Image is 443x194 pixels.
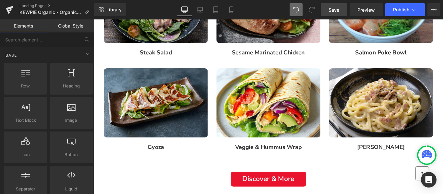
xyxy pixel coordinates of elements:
span: Publish [393,7,409,12]
span: Discover & More [167,175,226,184]
span: Liquid [52,186,91,192]
button: Redo [305,3,318,16]
a: Mobile [223,3,239,16]
p: Gyoza [11,139,128,148]
button: Publish [385,3,425,16]
a: Discover & More [154,171,239,188]
p: Veggie & Hummus Wrap [138,139,255,148]
a: Preview [350,3,383,16]
div: Open Intercom Messenger [421,172,437,188]
span: Separator [6,186,45,192]
p: Sesame Marinated Chicken [138,33,255,42]
p: Salmon Poke Bowl [264,33,381,42]
a: Global Style [47,19,94,32]
span: Save [329,6,339,13]
span: Base [5,52,18,58]
a: New Library [94,3,126,16]
span: Preview [357,6,375,13]
a: Landing Pages [19,3,94,8]
span: Row [6,83,45,89]
p: [PERSON_NAME] [264,139,381,148]
a: Tablet [208,3,223,16]
span: Image [52,117,91,124]
span: Library [106,7,122,13]
button: Undo [290,3,303,16]
button: More [427,3,440,16]
span: Text Block [6,117,45,124]
iframe: To enrich screen reader interactions, please activate Accessibility in Grammarly extension settings [94,19,443,194]
a: Laptop [192,3,208,16]
span: Button [52,151,91,158]
span: KEWPIE Organic - Organic Japanese Mayonnaise - Umami Flavor (Above Fold) [19,10,82,15]
span: Heading [52,83,91,89]
a: Desktop [177,3,192,16]
span: Icon [6,151,45,158]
